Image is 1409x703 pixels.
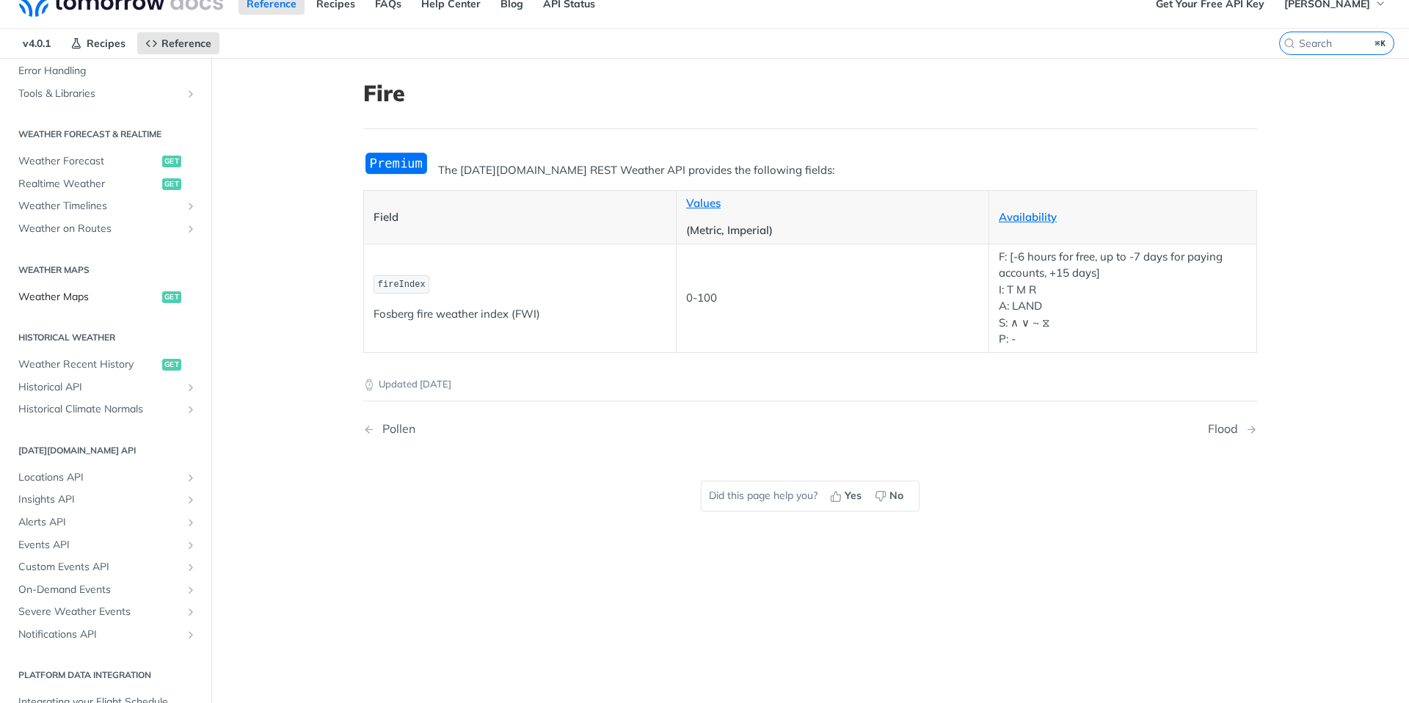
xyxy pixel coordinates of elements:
[162,359,181,371] span: get
[363,80,1257,106] h1: Fire
[686,290,979,307] p: 0-100
[11,579,200,601] a: On-Demand EventsShow subpages for On-Demand Events
[18,177,159,192] span: Realtime Weather
[686,196,721,210] a: Values
[185,539,197,551] button: Show subpages for Events API
[18,290,159,305] span: Weather Maps
[11,489,200,511] a: Insights APIShow subpages for Insights API
[11,467,200,489] a: Locations APIShow subpages for Locations API
[701,481,920,511] div: Did this page help you?
[18,64,197,79] span: Error Handling
[363,162,1257,179] p: The [DATE][DOMAIN_NAME] REST Weather API provides the following fields:
[185,223,197,235] button: Show subpages for Weather on Routes
[185,606,197,618] button: Show subpages for Severe Weather Events
[845,488,862,503] span: Yes
[18,87,181,101] span: Tools & Libraries
[18,492,181,507] span: Insights API
[375,422,415,436] div: Pollen
[374,209,666,226] p: Field
[378,280,426,290] span: fireIndex
[185,517,197,528] button: Show subpages for Alerts API
[18,515,181,530] span: Alerts API
[137,32,219,54] a: Reference
[1372,36,1390,51] kbd: ⌘K
[18,357,159,372] span: Weather Recent History
[18,402,181,417] span: Historical Climate Normals
[185,88,197,100] button: Show subpages for Tools & Libraries
[18,560,181,575] span: Custom Events API
[11,195,200,217] a: Weather TimelinesShow subpages for Weather Timelines
[363,422,746,436] a: Previous Page: Pollen
[870,485,911,507] button: No
[185,629,197,641] button: Show subpages for Notifications API
[11,173,200,195] a: Realtime Weatherget
[162,178,181,190] span: get
[185,200,197,212] button: Show subpages for Weather Timelines
[11,150,200,172] a: Weather Forecastget
[11,601,200,623] a: Severe Weather EventsShow subpages for Severe Weather Events
[374,306,666,323] p: Fosberg fire weather index (FWI)
[363,377,1257,392] p: Updated [DATE]
[686,222,979,239] p: (Metric, Imperial)
[363,407,1257,451] nav: Pagination Controls
[11,534,200,556] a: Events APIShow subpages for Events API
[185,561,197,573] button: Show subpages for Custom Events API
[11,669,200,682] h2: Platform DATA integration
[11,354,200,376] a: Weather Recent Historyget
[161,37,211,50] span: Reference
[11,286,200,308] a: Weather Mapsget
[18,583,181,597] span: On-Demand Events
[11,398,200,420] a: Historical Climate NormalsShow subpages for Historical Climate Normals
[185,494,197,506] button: Show subpages for Insights API
[11,444,200,457] h2: [DATE][DOMAIN_NAME] API
[1284,37,1295,49] svg: Search
[11,331,200,344] h2: Historical Weather
[18,199,181,214] span: Weather Timelines
[18,380,181,395] span: Historical API
[18,222,181,236] span: Weather on Routes
[11,60,200,82] a: Error Handling
[11,511,200,533] a: Alerts APIShow subpages for Alerts API
[11,83,200,105] a: Tools & LibrariesShow subpages for Tools & Libraries
[11,128,200,141] h2: Weather Forecast & realtime
[11,263,200,277] h2: Weather Maps
[1208,422,1257,436] a: Next Page: Flood
[162,291,181,303] span: get
[1208,422,1245,436] div: Flood
[62,32,134,54] a: Recipes
[15,32,59,54] span: v4.0.1
[185,472,197,484] button: Show subpages for Locations API
[999,210,1057,224] a: Availability
[18,470,181,485] span: Locations API
[18,627,181,642] span: Notifications API
[11,556,200,578] a: Custom Events APIShow subpages for Custom Events API
[185,382,197,393] button: Show subpages for Historical API
[825,485,870,507] button: Yes
[999,249,1247,348] p: F: [-6 hours for free, up to -7 days for paying accounts, +15 days] I: T M R A: LAND S: ∧ ∨ ~ ⧖ P: -
[185,404,197,415] button: Show subpages for Historical Climate Normals
[18,154,159,169] span: Weather Forecast
[18,605,181,619] span: Severe Weather Events
[889,488,903,503] span: No
[11,218,200,240] a: Weather on RoutesShow subpages for Weather on Routes
[11,624,200,646] a: Notifications APIShow subpages for Notifications API
[11,376,200,398] a: Historical APIShow subpages for Historical API
[162,156,181,167] span: get
[185,584,197,596] button: Show subpages for On-Demand Events
[87,37,125,50] span: Recipes
[18,538,181,553] span: Events API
